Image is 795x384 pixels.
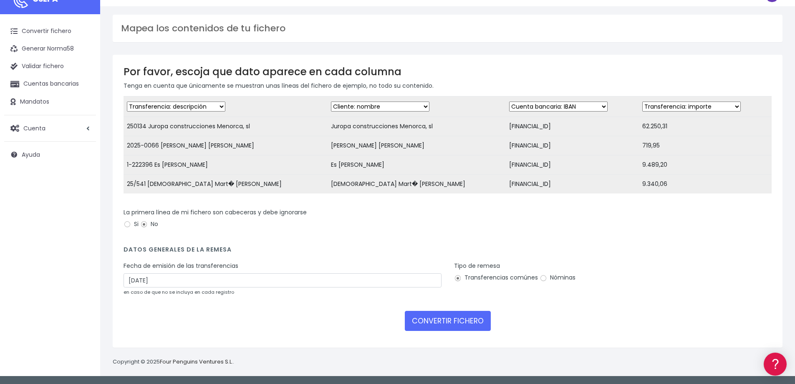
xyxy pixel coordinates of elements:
[124,81,772,90] p: Tenga en cuenta que únicamente se muestran unas líneas del fichero de ejemplo, no todo su contenido.
[4,75,96,93] a: Cuentas bancarias
[124,246,772,257] h4: Datos generales de la remesa
[328,155,506,175] td: Es [PERSON_NAME]
[8,71,159,84] a: Información general
[8,132,159,145] a: Videotutoriales
[540,273,575,282] label: Nóminas
[115,241,161,249] a: POWERED BY ENCHANT
[4,58,96,75] a: Validar fichero
[8,58,159,66] div: Información general
[124,220,139,229] label: Si
[405,311,491,331] button: CONVERTIR FICHERO
[639,155,772,175] td: 9.489,20
[8,106,159,119] a: Formatos
[160,358,233,366] a: Four Penguins Ventures S.L.
[8,224,159,238] button: Contáctanos
[4,23,96,40] a: Convertir fichero
[8,179,159,192] a: General
[506,117,639,136] td: [FINANCIAL_ID]
[8,166,159,174] div: Facturación
[506,136,639,155] td: [FINANCIAL_ID]
[4,40,96,58] a: Generar Norma58
[4,146,96,163] a: Ayuda
[8,119,159,132] a: Problemas habituales
[506,155,639,175] td: [FINANCIAL_ID]
[124,117,328,136] td: 250134 Juropa construcciones Menorca, sl
[140,220,158,229] label: No
[639,175,772,194] td: 9.340,06
[328,117,506,136] td: Juropa construcciones Menorca, sl
[22,150,40,159] span: Ayuda
[639,136,772,155] td: 719,95
[124,175,328,194] td: 25/541 [DEMOGRAPHIC_DATA] Mart� [PERSON_NAME]
[113,358,234,366] p: Copyright © 2025 .
[124,289,234,295] small: en caso de que no se incluya en cada registro
[124,66,772,78] h3: Por favor, escoja que dato aparece en cada columna
[124,155,328,175] td: 1-222396 Es [PERSON_NAME]
[8,201,159,209] div: Programadores
[124,208,307,217] label: La primera línea de mi fichero son cabeceras y debe ignorarse
[121,23,774,34] h3: Mapea los contenidos de tu fichero
[639,117,772,136] td: 62.250,31
[8,145,159,158] a: Perfiles de empresas
[328,136,506,155] td: [PERSON_NAME] [PERSON_NAME]
[454,262,500,270] label: Tipo de remesa
[328,175,506,194] td: [DEMOGRAPHIC_DATA] Mart� [PERSON_NAME]
[4,93,96,111] a: Mandatos
[506,175,639,194] td: [FINANCIAL_ID]
[4,120,96,137] a: Cuenta
[8,92,159,100] div: Convertir ficheros
[454,273,538,282] label: Transferencias comúnes
[8,214,159,226] a: API
[23,124,45,132] span: Cuenta
[124,262,238,270] label: Fecha de emisión de las transferencias
[124,136,328,155] td: 2025-0066 [PERSON_NAME] [PERSON_NAME]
